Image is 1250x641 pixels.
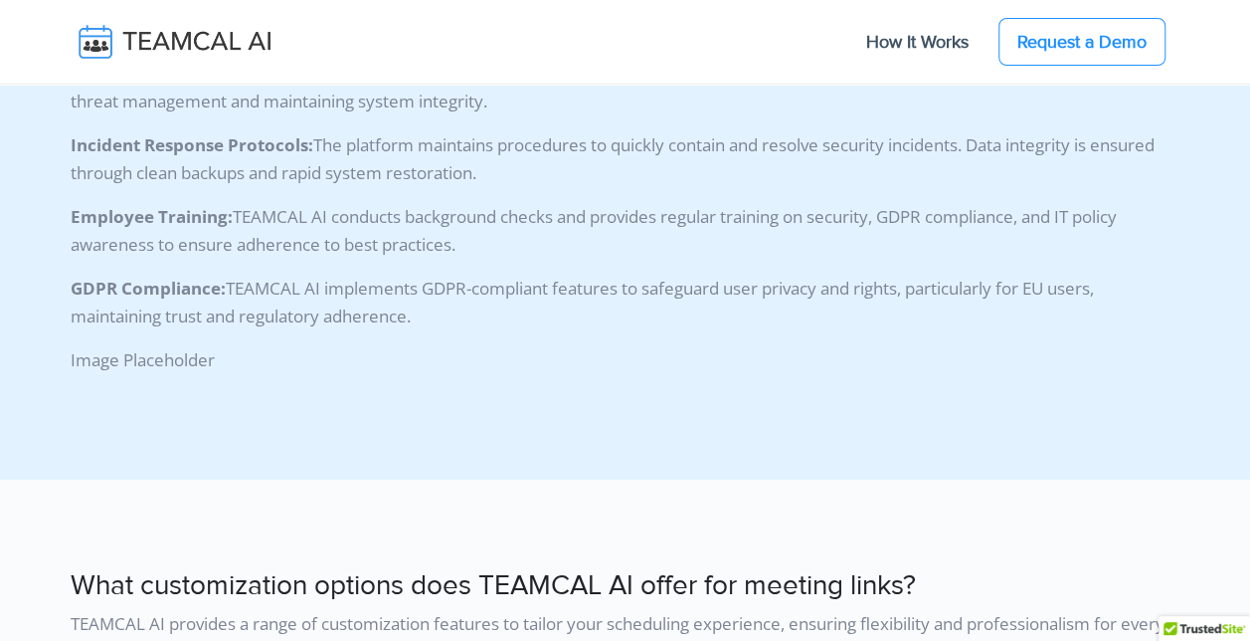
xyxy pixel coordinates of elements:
[998,18,1165,66] a: Request a Demo
[71,131,1180,187] p: The platform maintains procedures to quickly contain and resolve security incidents. Data integri...
[71,346,1180,374] p: Image Placeholder
[71,275,1180,330] p: TEAMCAL AI implements GDPR-compliant features to safeguard user privacy and rights, particularly ...
[71,205,233,228] strong: Employee Training:
[71,277,226,300] strong: GDPR Compliance:
[59,569,1192,603] h3: What customization options does TEAMCAL AI offer for meeting links?
[846,21,988,63] a: How It Works
[71,60,1180,115] p: TEAMCAL AI employs automated tools to scan for vulnerabilities and monitor for security issues, e...
[71,133,313,156] strong: Incident Response Protocols:
[71,203,1180,259] p: TEAMCAL AI conducts background checks and provides regular training on security, GDPR compliance,...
